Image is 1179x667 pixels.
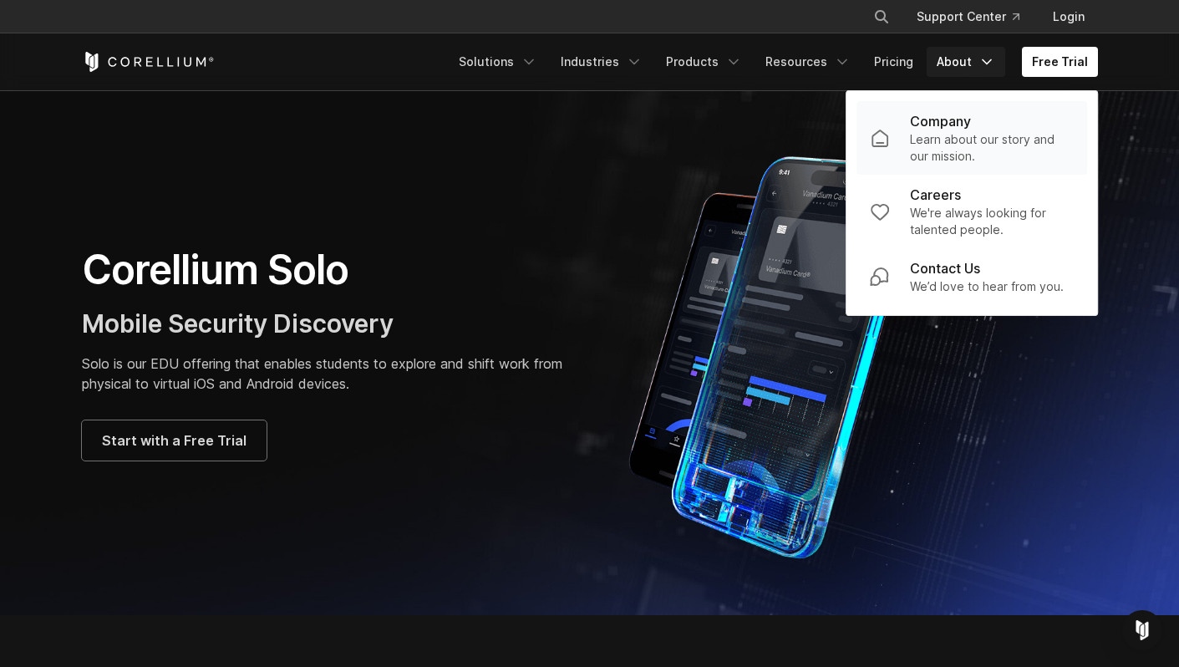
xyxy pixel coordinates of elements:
[853,2,1098,32] div: Navigation Menu
[449,47,1098,77] div: Navigation Menu
[1122,610,1162,650] div: Open Intercom Messenger
[903,2,1033,32] a: Support Center
[102,430,246,451] span: Start with a Free Trial
[910,205,1075,238] p: We're always looking for talented people.
[910,111,971,131] p: Company
[864,47,923,77] a: Pricing
[607,144,966,562] img: Corellium Solo for mobile app security solutions
[1039,2,1098,32] a: Login
[866,2,897,32] button: Search
[82,245,573,295] h1: Corellium Solo
[82,420,267,461] a: Start with a Free Trial
[755,47,861,77] a: Resources
[82,52,215,72] a: Corellium Home
[82,354,573,394] p: Solo is our EDU offering that enables students to explore and shift work from physical to virtual...
[449,47,547,77] a: Solutions
[856,248,1088,305] a: Contact Us We’d love to hear from you.
[82,308,394,339] span: Mobile Security Discovery
[856,101,1088,175] a: Company Learn about our story and our mission.
[551,47,653,77] a: Industries
[910,185,961,205] p: Careers
[910,131,1075,165] p: Learn about our story and our mission.
[927,47,1005,77] a: About
[910,258,980,278] p: Contact Us
[656,47,752,77] a: Products
[856,175,1088,248] a: Careers We're always looking for talented people.
[910,278,1064,295] p: We’d love to hear from you.
[1022,47,1098,77] a: Free Trial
